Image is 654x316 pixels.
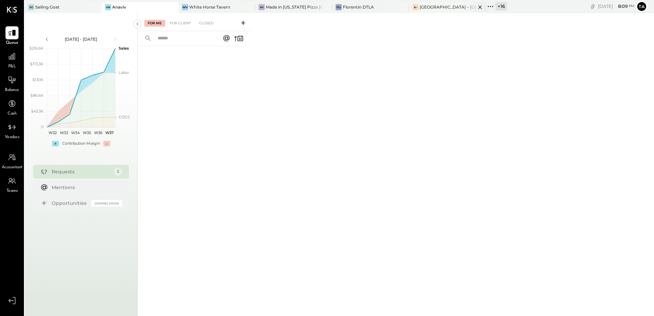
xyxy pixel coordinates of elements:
[60,130,68,135] text: W33
[119,46,129,51] text: Sales
[413,4,419,10] div: A–
[119,115,130,119] text: COGS
[30,62,43,66] text: $173.3K
[6,40,18,46] span: Queue
[48,130,56,135] text: W32
[32,77,43,82] text: $130K
[144,20,165,27] div: For Me
[71,130,80,135] text: W34
[167,20,194,27] div: For Client
[28,4,34,10] div: SG
[8,111,16,117] span: Cash
[31,109,43,114] text: $43.3K
[52,141,59,146] div: +
[6,188,18,194] span: Teams
[52,200,88,207] div: Opportunities
[52,184,119,191] div: Mentions
[5,134,19,141] span: Vendors
[112,4,126,10] div: Anaviv
[91,200,122,207] div: Coming Soon
[196,20,217,27] div: Closed
[105,4,111,10] div: An
[0,121,24,141] a: Vendors
[52,168,110,175] div: Requests
[105,130,114,135] text: W37
[259,4,265,10] div: Mi
[119,70,129,75] text: Labor
[103,141,110,146] div: -
[189,4,230,10] div: White Horse Tavern
[0,50,24,70] a: P&L
[114,168,122,176] div: 2
[35,4,60,10] div: Sailing Goat
[29,46,43,51] text: $216.6K
[52,36,110,42] div: [DATE] - [DATE]
[41,124,43,129] text: 0
[62,141,100,146] div: Contribution Margin
[94,130,102,135] text: W36
[182,4,188,10] div: WH
[82,130,91,135] text: W35
[266,4,322,10] div: Made in [US_STATE] Pizza [GEOGRAPHIC_DATA]
[598,3,635,10] div: [DATE]
[336,4,342,10] div: FD
[8,64,16,70] span: P&L
[496,2,507,11] div: + 16
[2,164,23,171] span: Accountant
[0,151,24,171] a: Accountant
[589,3,596,10] div: copy link
[420,4,476,10] div: [GEOGRAPHIC_DATA] – [GEOGRAPHIC_DATA]
[343,4,374,10] div: Florentin DTLA
[0,74,24,93] a: Balance
[5,87,19,93] span: Balance
[636,1,647,12] button: Ta
[30,93,43,98] text: $86.6K
[0,26,24,46] a: Queue
[0,97,24,117] a: Cash
[0,174,24,194] a: Teams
